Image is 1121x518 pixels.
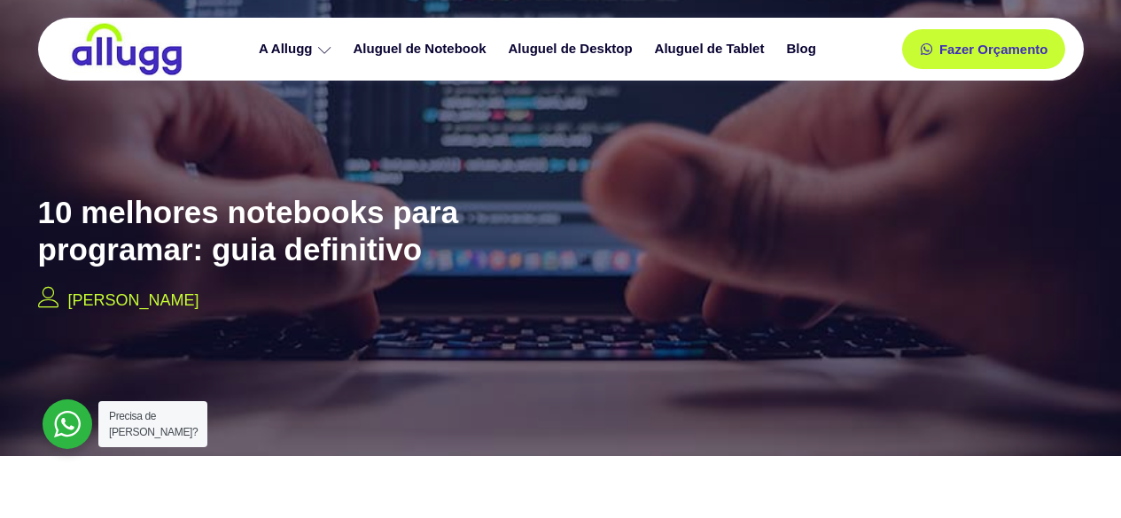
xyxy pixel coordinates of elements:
[646,34,778,65] a: Aluguel de Tablet
[345,34,500,65] a: Aluguel de Notebook
[38,194,605,268] h2: 10 melhores notebooks para programar: guia definitivo
[69,22,184,76] img: locação de TI é Allugg
[500,34,646,65] a: Aluguel de Desktop
[1032,433,1121,518] iframe: Chat Widget
[250,34,345,65] a: A Allugg
[68,289,199,313] p: [PERSON_NAME]
[902,29,1066,69] a: Fazer Orçamento
[939,43,1048,56] span: Fazer Orçamento
[777,34,829,65] a: Blog
[109,410,198,438] span: Precisa de [PERSON_NAME]?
